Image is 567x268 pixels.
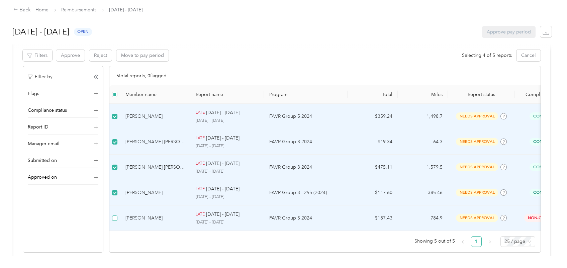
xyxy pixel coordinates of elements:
[206,109,240,116] p: [DATE] - [DATE]
[488,240,492,244] span: right
[116,50,169,61] button: Move to pay period
[524,214,566,222] span: Non-Compliant
[530,231,567,268] iframe: Everlance-gr Chat Button Frame
[196,110,205,116] p: LATE
[458,236,468,247] li: Previous Page
[458,236,468,247] button: left
[125,189,185,196] div: [PERSON_NAME]
[206,185,240,193] p: [DATE] - [DATE]
[28,174,57,181] span: Approved on
[353,92,392,97] div: Total
[196,135,205,141] p: LATE
[453,92,509,97] span: Report status
[28,107,67,114] span: Compliance status
[196,219,259,226] p: [DATE] - [DATE]
[398,180,448,205] td: 385.46
[530,189,560,196] span: Compliant
[196,211,205,217] p: LATE
[456,163,498,171] span: needs approval
[125,92,185,97] div: Member name
[196,161,205,167] p: LATE
[348,180,398,205] td: $117.60
[269,164,342,171] p: FAVR Group 3 2024
[456,214,498,222] span: needs approval
[398,104,448,129] td: 1,498.7
[269,113,342,120] p: FAVR Group 5 2024
[109,6,143,13] span: [DATE] - [DATE]
[516,50,541,61] button: Cancel
[348,205,398,231] td: $187.43
[206,211,240,218] p: [DATE] - [DATE]
[35,7,49,13] a: Home
[196,194,259,200] p: [DATE] - [DATE]
[125,164,185,171] div: [PERSON_NAME] [PERSON_NAME]
[456,112,498,120] span: needs approval
[471,237,481,247] a: 1
[264,85,348,104] th: Program
[264,104,348,129] td: FAVR Group 5 2024
[348,104,398,129] td: $359.24
[398,155,448,180] td: 1,579.5
[28,73,53,80] p: Filter by
[398,129,448,155] td: 64.3
[13,6,31,14] div: Back
[28,123,49,130] span: Report ID
[196,169,259,175] p: [DATE] - [DATE]
[125,113,185,120] div: [PERSON_NAME]
[196,143,259,149] p: [DATE] - [DATE]
[530,112,560,120] span: Compliant
[206,160,240,167] p: [DATE] - [DATE]
[504,237,531,247] span: 25 / page
[403,92,443,97] div: Miles
[484,236,495,247] li: Next Page
[414,236,455,246] span: Showing 5 out of 5
[120,85,190,104] th: Member name
[206,135,240,142] p: [DATE] - [DATE]
[23,50,52,61] button: Filters
[462,52,512,59] span: Selecting 4 of 5 reports
[56,50,85,61] button: Approve
[12,24,69,40] h1: [DATE] - [DATE]
[269,214,342,222] p: FAVR Group 5 2024
[500,236,535,247] div: Page Size
[125,214,185,222] div: [PERSON_NAME]
[264,180,348,205] td: FAVR Group 3 - 25h (2024)
[471,236,482,247] li: 1
[190,85,264,104] th: Report name
[28,90,39,97] span: Flags
[530,163,560,171] span: Compliant
[264,205,348,231] td: FAVR Group 5 2024
[456,138,498,146] span: needs approval
[196,118,259,124] p: [DATE] - [DATE]
[89,50,112,61] button: Reject
[269,189,342,196] p: FAVR Group 3 - 25h (2024)
[264,129,348,155] td: FAVR Group 3 2024
[484,236,495,247] button: right
[398,205,448,231] td: 784.9
[74,28,92,35] span: open
[348,155,398,180] td: $475.11
[530,138,560,146] span: Compliant
[461,240,465,244] span: left
[456,189,498,196] span: needs approval
[264,155,348,180] td: FAVR Group 3 2024
[348,129,398,155] td: $19.34
[196,186,205,192] p: LATE
[61,7,96,13] a: Reimbursements
[28,157,57,164] span: Submitted on
[269,138,342,146] p: FAVR Group 3 2024
[28,140,60,147] span: Manager email
[125,138,185,146] div: [PERSON_NAME] [PERSON_NAME]
[109,66,541,85] div: 5 total reports, 0 flagged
